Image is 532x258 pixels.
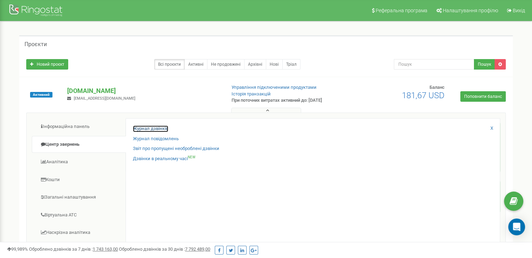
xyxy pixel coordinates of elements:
span: Вихід [513,8,525,13]
p: [DOMAIN_NAME] [67,86,220,95]
a: Нові [266,59,283,70]
p: При поточних витратах активний до: [DATE] [232,97,343,104]
a: X [490,125,493,132]
a: Всі проєкти [154,59,185,70]
a: Не продовжені [207,59,244,70]
a: Інформаційна панель [32,118,126,135]
span: Баланс [430,85,445,90]
a: Архівні [244,59,266,70]
span: 181,67 USD [402,91,445,100]
input: Пошук [394,59,474,70]
a: Поповнити баланс [460,91,506,102]
span: Оброблено дзвінків за 30 днів : [119,246,210,252]
h5: Проєкти [24,41,47,48]
a: Історія транзакцій [232,91,271,96]
u: 1 743 163,00 [93,246,118,252]
span: Налаштування профілю [443,8,498,13]
a: Дзвінки в реальному часіNEW [133,156,196,162]
a: Аналiтика [32,153,126,171]
a: Активні [184,59,207,70]
button: Пошук [474,59,495,70]
a: Наскрізна аналітика [32,224,126,241]
a: Центр звернень [32,136,126,153]
a: Журнал дзвінків [133,126,168,132]
a: Звіт про пропущені необроблені дзвінки [133,145,219,152]
a: Віртуальна АТС [32,207,126,224]
sup: NEW [188,155,196,159]
a: Новий проєкт [26,59,68,70]
a: Тріал [282,59,300,70]
span: [EMAIL_ADDRESS][DOMAIN_NAME] [74,96,135,101]
span: Активний [30,92,52,98]
span: Реферальна програма [376,8,427,13]
span: Оброблено дзвінків за 7 днів : [29,246,118,252]
a: Журнал повідомлень [133,136,179,142]
u: 7 792 489,00 [185,246,210,252]
span: 99,989% [7,246,28,252]
a: Управління підключеними продуктами [232,85,317,90]
div: Open Intercom Messenger [508,218,525,235]
a: Кошти [32,171,126,188]
a: Загальні налаштування [32,189,126,206]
